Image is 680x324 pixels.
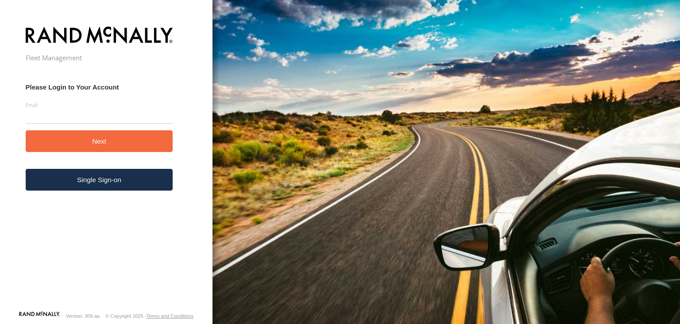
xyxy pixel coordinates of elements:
[26,101,173,108] label: Email
[105,313,193,319] div: © Copyright 2025 -
[26,130,173,152] button: Next
[26,25,173,47] img: STAGING
[147,313,193,319] a: Terms and Conditions
[19,312,60,320] a: Visit our Website
[26,169,173,191] a: Single Sign-on
[26,53,173,62] h2: Fleet Management
[66,313,100,319] div: Version: 309.aa
[26,83,173,91] h3: Please Login to Your Account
